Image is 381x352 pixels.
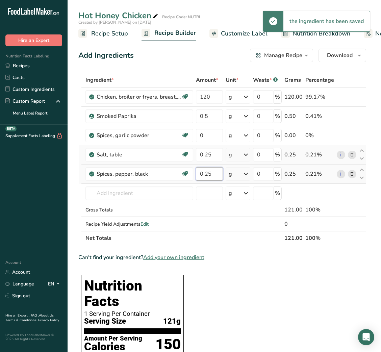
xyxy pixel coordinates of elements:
div: Calories [84,342,142,352]
span: Unit [226,76,238,84]
div: Manage Recipe [264,51,302,59]
span: Nutrition Breakdown [293,29,350,38]
span: Customize Label [221,29,268,38]
div: EN [48,280,62,288]
a: Terms & Conditions . [6,318,38,323]
div: Custom Report [5,98,45,105]
div: 121.00 [284,206,303,214]
div: Recipe Code: NUTRI [162,14,200,20]
span: Recipe Setup [91,29,128,38]
div: Amount Per Serving [84,335,142,342]
a: Customize Label [209,26,268,41]
button: Manage Recipe [250,49,313,62]
div: the ingredient has been saved [283,11,370,31]
div: g [229,131,232,140]
span: 121g [163,317,181,326]
span: Recipe Builder [154,28,196,37]
a: About Us . [5,313,54,323]
th: 100% [304,231,335,245]
div: g [229,93,232,101]
div: Spices, garlic powder [97,131,181,140]
div: 1 Serving Per Container [84,310,181,317]
span: Download [327,51,353,59]
span: Amount [196,76,218,84]
div: BETA [5,126,17,131]
div: g [229,189,232,197]
div: Chicken, broiler or fryers, breast, skinless, boneless, meat only, raw [97,93,181,101]
div: 0.50 [284,112,303,120]
div: 0 [284,220,303,228]
a: Recipe Builder [142,25,196,42]
span: Created by [PERSON_NAME] on [DATE] [78,20,151,25]
span: Add your own ingredient [143,253,204,261]
a: i [337,151,345,159]
div: 99.17% [305,93,334,101]
a: Language [5,278,34,290]
span: Percentage [305,76,334,84]
div: Recipe Yield Adjustments [85,221,193,228]
div: Salt, table [97,151,181,159]
div: g [229,151,232,159]
a: Recipe Setup [78,26,128,41]
a: Hire an Expert . [5,313,29,318]
span: Edit [141,221,149,227]
div: 120.00 [284,93,303,101]
div: g [229,170,232,178]
span: Ingredient [85,76,114,84]
div: 0.41% [305,112,334,120]
span: Serving Size [84,317,126,326]
th: Net Totals [84,231,283,245]
th: 121.00 [283,231,304,245]
input: Add Ingredient [85,186,193,200]
div: Smoked Paprika [97,112,181,120]
a: i [337,170,345,178]
div: 100% [305,206,334,214]
div: Hot Honey Chicken [78,9,159,22]
div: 0% [305,131,334,140]
div: 0.21% [305,151,334,159]
div: Powered By FoodLabelMaker © 2025 All Rights Reserved [5,333,62,341]
div: Can't find your ingredient? [78,253,366,261]
div: 0.25 [284,170,303,178]
div: 0.00 [284,131,303,140]
div: g [229,112,232,120]
div: Spices, pepper, black [97,170,181,178]
h1: Nutrition Facts [84,278,181,309]
a: Nutrition Breakdown [281,26,350,41]
div: Add Ingredients [78,50,134,61]
div: Open Intercom Messenger [358,329,374,345]
a: Privacy Policy [38,318,59,323]
button: Download [319,49,366,62]
a: FAQ . [31,313,39,318]
div: Waste [253,76,278,84]
div: 0.21% [305,170,334,178]
div: 0.25 [284,151,303,159]
div: Gross Totals [85,206,193,213]
button: Hire an Expert [5,34,62,46]
span: Grams [284,76,301,84]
